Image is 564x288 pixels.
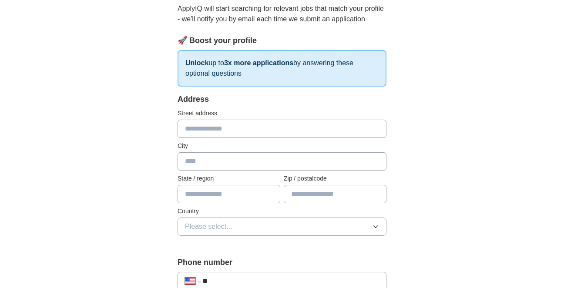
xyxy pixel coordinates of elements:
[185,221,232,232] span: Please select...
[178,109,386,118] label: Street address
[178,35,386,47] div: 🚀 Boost your profile
[178,50,386,87] p: up to by answering these optional questions
[178,218,386,236] button: Please select...
[178,141,386,151] label: City
[178,94,386,105] div: Address
[178,174,280,183] label: State / region
[185,59,208,67] strong: Unlock
[224,59,293,67] strong: 3x more applications
[284,174,386,183] label: Zip / postalcode
[178,257,386,268] label: Phone number
[178,207,386,216] label: Country
[178,3,386,24] p: ApplyIQ will start searching for relevant jobs that match your profile - we'll notify you by emai...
